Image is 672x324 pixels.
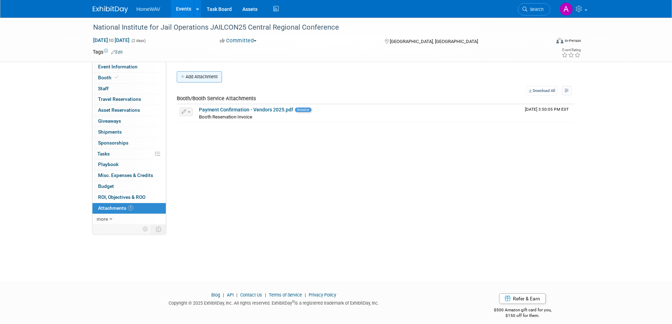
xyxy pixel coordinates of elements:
span: Giveaways [98,118,121,124]
span: more [97,216,108,222]
span: Asset Reservations [98,107,140,113]
span: Event Information [98,64,138,69]
a: Shipments [92,127,166,137]
div: Event Format [509,37,581,47]
span: Travel Reservations [98,96,141,102]
span: Invoice [295,108,311,112]
span: Booth/Booth Service Attachments [177,95,256,102]
sup: ® [292,300,295,304]
img: Format-Inperson.png [556,38,563,43]
a: Edit [111,50,123,55]
a: Terms of Service [269,292,302,298]
span: Shipments [98,129,122,135]
span: Misc. Expenses & Credits [98,172,153,178]
span: | [263,292,268,298]
span: Playbook [98,161,119,167]
a: API [227,292,234,298]
td: Toggle Event Tabs [151,225,166,234]
div: National Institute for Jail Operations JAILCON25 Central Regional Conference [91,21,540,34]
span: Tasks [97,151,110,157]
a: Booth [92,73,166,83]
a: Staff [92,84,166,94]
button: Committed [217,37,259,44]
div: $150 off for them. [466,313,580,319]
div: Copyright © 2025 ExhibitDay, Inc. All rights reserved. ExhibitDay is a registered trademark of Ex... [93,298,455,306]
span: Attachments [98,205,133,211]
a: Asset Reservations [92,105,166,116]
span: | [221,292,226,298]
span: [GEOGRAPHIC_DATA], [GEOGRAPHIC_DATA] [390,39,478,44]
a: Giveaways [92,116,166,127]
span: [DATE] [DATE] [93,37,130,43]
a: Playbook [92,159,166,170]
a: Contact Us [240,292,262,298]
td: Personalize Event Tab Strip [139,225,152,234]
span: Budget [98,183,114,189]
div: $500 Amazon gift card for you, [466,302,580,319]
span: HomeWAV [137,6,161,12]
img: Amanda Jasper [559,2,573,16]
td: Tags [93,48,123,55]
span: Sponsorships [98,140,128,146]
a: Misc. Expenses & Credits [92,170,166,181]
span: Booth Reservation Invoice [199,114,252,120]
div: In-Person [564,38,581,43]
a: Attachments1 [92,203,166,214]
i: Booth reservation complete [115,75,118,79]
span: (2 days) [131,38,146,43]
a: Sponsorships [92,138,166,148]
a: Travel Reservations [92,94,166,105]
a: Blog [211,292,220,298]
span: | [235,292,239,298]
span: Search [527,7,544,12]
a: Privacy Policy [309,292,336,298]
td: Upload Timestamp [522,104,574,122]
span: to [108,37,115,43]
span: | [303,292,308,298]
a: ROI, Objectives & ROO [92,192,166,203]
span: Booth [98,75,120,80]
a: Event Information [92,62,166,72]
a: Payment Confirmation - Vendors 2025.pdf [199,107,293,112]
span: 1 [128,205,133,210]
a: Refer & Earn [499,293,546,304]
a: Budget [92,181,166,192]
a: Search [518,3,550,16]
a: Tasks [92,149,166,159]
a: more [92,214,166,225]
div: Event Rating [562,48,581,52]
span: ROI, Objectives & ROO [98,194,145,200]
span: Upload Timestamp [525,107,569,112]
button: Add Attachment [177,71,222,82]
span: Staff [98,86,109,91]
img: ExhibitDay [93,6,128,13]
a: Download All [527,86,557,96]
